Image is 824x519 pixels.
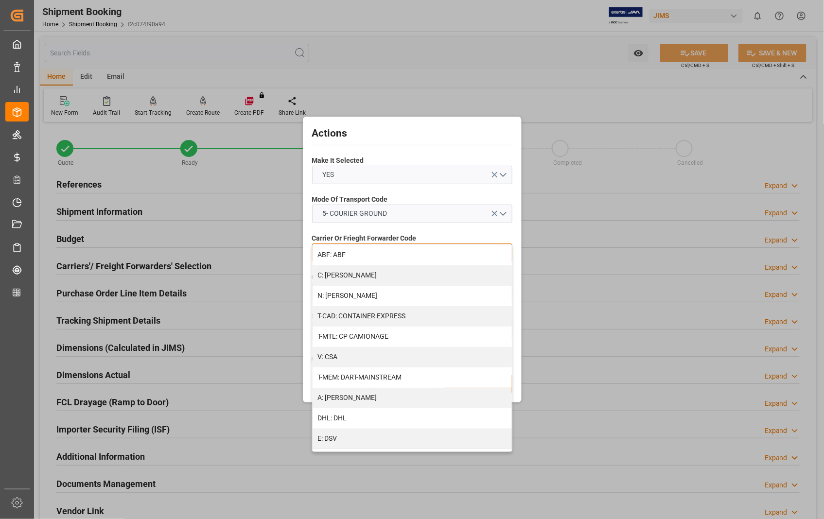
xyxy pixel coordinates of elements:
div: A: [PERSON_NAME] [313,388,512,408]
span: Make It Selected [312,156,364,166]
span: Carrier Or Frieght Forwarder Code [312,233,417,243]
h2: Actions [312,126,512,141]
div: C: [PERSON_NAME] [313,265,512,286]
div: E: DSV [313,429,512,449]
span: Mode Of Transport Code [312,194,388,205]
div: T-MEM: DART-MAINSTREAM [313,367,512,388]
div: T-MTL: CP CAMIONAGE [313,327,512,347]
div: Q: DSV [313,449,512,469]
div: DHL: DHL [313,408,512,429]
div: ABF: ABF [313,245,512,265]
span: YES [317,170,339,180]
button: close menu [312,243,512,262]
div: N: [PERSON_NAME] [313,286,512,306]
button: open menu [312,205,512,223]
span: 5- COURIER GROUND [317,208,392,219]
div: V: CSA [313,347,512,367]
button: open menu [312,166,512,184]
div: T-CAD: CONTAINER EXPRESS [313,306,512,327]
